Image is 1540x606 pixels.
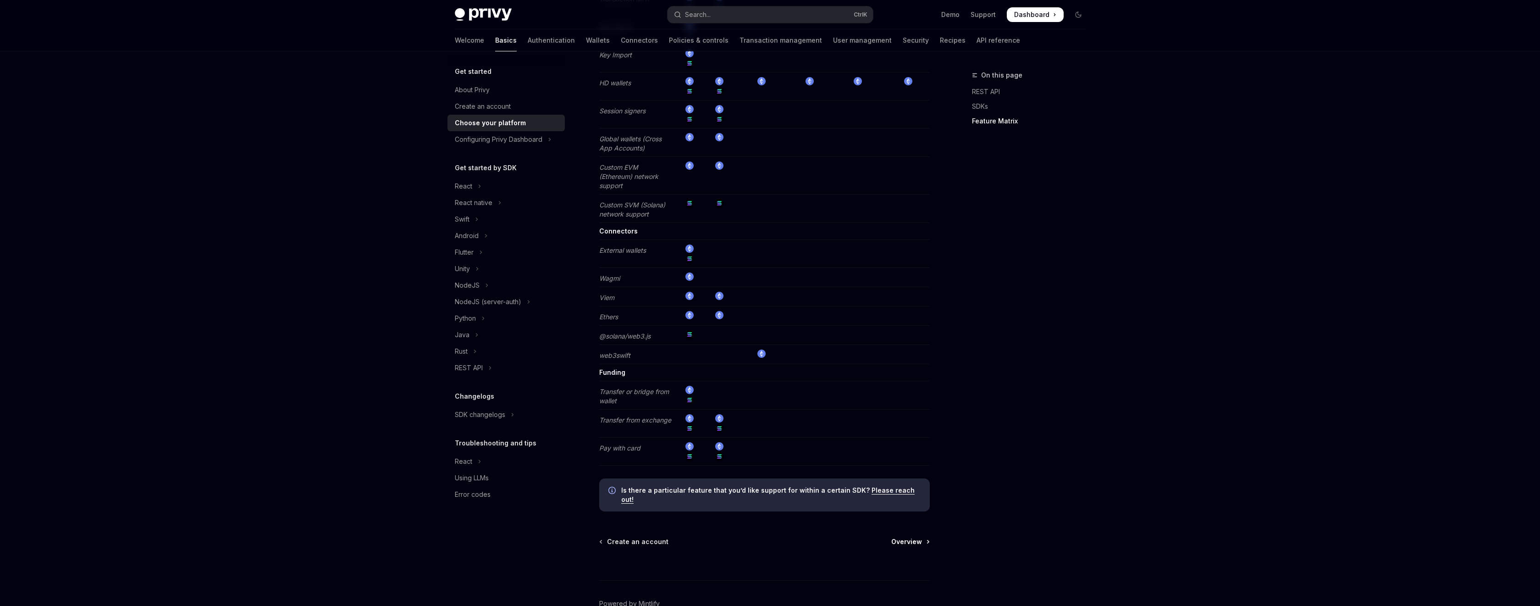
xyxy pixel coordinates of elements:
[685,442,694,450] img: ethereum.png
[599,416,671,424] em: Transfer from exchange
[715,452,723,461] img: solana.png
[447,211,565,228] button: Toggle Swift section
[685,77,694,85] img: ethereum.png
[715,105,723,113] img: ethereum.png
[715,414,723,423] img: ethereum.png
[447,277,565,294] button: Toggle NodeJS section
[685,9,711,20] div: Search...
[668,6,873,23] button: Open search
[599,444,640,452] em: Pay with card
[972,84,1093,99] a: REST API
[715,442,723,450] img: ethereum.png
[599,227,638,235] strong: Connectors
[599,368,625,376] strong: Funding
[455,438,536,449] h5: Troubleshooting and tips
[685,133,694,141] img: ethereum.png
[685,245,694,253] img: ethereum.png
[455,263,470,274] div: Unity
[608,487,618,496] svg: Info
[685,59,694,67] img: solana.png
[740,29,822,51] a: Transaction management
[669,29,729,51] a: Policies & controls
[455,296,521,307] div: NodeJS (server-auth)
[447,343,565,360] button: Toggle Rust section
[685,199,694,207] img: solana.png
[599,246,646,254] em: External wallets
[621,486,915,504] a: Please reach out!
[685,311,694,319] img: ethereum.png
[757,350,766,358] img: ethereum.png
[854,77,862,85] img: ethereum.png
[455,214,469,225] div: Swift
[599,313,618,321] em: Ethers
[806,77,814,85] img: ethereum.png
[715,311,723,319] img: ethereum.png
[455,489,491,500] div: Error codes
[599,135,662,152] em: Global wallets (Cross App Accounts)
[455,8,512,21] img: dark logo
[685,115,694,123] img: solana.png
[455,456,472,467] div: React
[455,66,491,77] h5: Get started
[599,332,651,340] em: @solana/web3.js
[903,29,929,51] a: Security
[941,10,960,19] a: Demo
[455,391,494,402] h5: Changelogs
[447,195,565,211] button: Toggle React native section
[715,133,723,141] img: ethereum.png
[455,134,542,145] div: Configuring Privy Dashboard
[455,84,490,95] div: About Privy
[685,424,694,433] img: solana.png
[600,537,668,546] a: Create an account
[599,274,620,282] em: Wagmi
[447,115,565,131] a: Choose your platform
[599,351,630,359] em: web3swift
[715,292,723,300] img: ethereum.png
[599,201,665,218] em: Custom SVM (Solana) network support
[904,77,912,85] img: ethereum.png
[685,396,694,404] img: solana.png
[455,101,511,112] div: Create an account
[447,294,565,310] button: Toggle NodeJS (server-auth) section
[447,178,565,195] button: Toggle React section
[940,29,966,51] a: Recipes
[1007,7,1064,22] a: Dashboard
[447,453,565,470] button: Toggle React section
[455,197,492,208] div: React native
[447,244,565,261] button: Toggle Flutter section
[1014,10,1049,19] span: Dashboard
[599,388,669,405] em: Transfer or bridge from wallet
[599,79,631,87] em: HD wallets
[455,230,479,241] div: Android
[599,51,632,59] em: Key Import
[455,280,480,291] div: NodeJS
[447,327,565,343] button: Toggle Java section
[685,330,694,339] img: solana.png
[447,406,565,423] button: Toggle SDK changelogs section
[447,360,565,376] button: Toggle REST API section
[455,409,505,420] div: SDK changelogs
[586,29,610,51] a: Wallets
[891,537,922,546] span: Overview
[757,77,766,85] img: ethereum.png
[455,117,526,128] div: Choose your platform
[685,87,694,95] img: solana.png
[685,49,694,57] img: ethereum.png
[455,313,476,324] div: Python
[455,29,484,51] a: Welcome
[447,228,565,244] button: Toggle Android section
[599,294,614,301] em: Viem
[621,29,658,51] a: Connectors
[1071,7,1086,22] button: Toggle dark mode
[715,87,723,95] img: solana.png
[447,486,565,503] a: Error codes
[972,114,1093,128] a: Feature Matrix
[833,29,892,51] a: User management
[891,537,929,546] a: Overview
[447,470,565,486] a: Using LLMs
[977,29,1020,51] a: API reference
[685,272,694,281] img: ethereum.png
[981,70,1022,81] span: On this page
[447,310,565,327] button: Toggle Python section
[715,77,723,85] img: ethereum.png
